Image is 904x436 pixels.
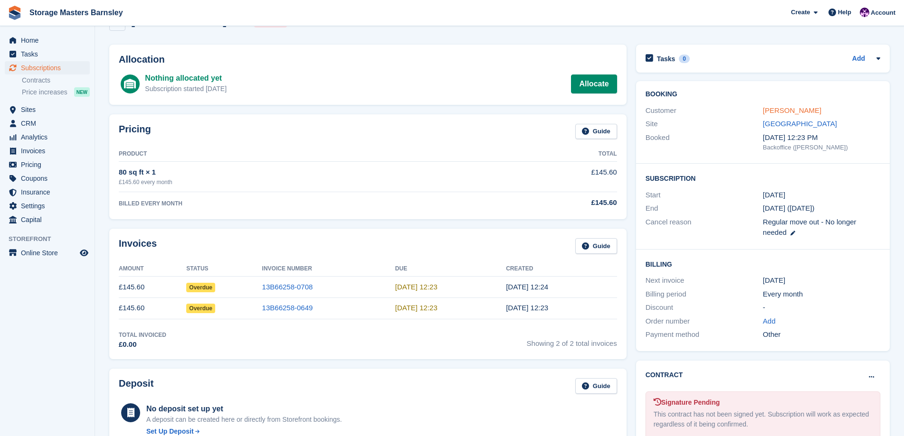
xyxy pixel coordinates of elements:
[5,213,90,226] a: menu
[474,147,617,162] th: Total
[646,302,763,313] div: Discount
[763,289,880,300] div: Every month
[119,339,166,350] div: £0.00
[506,304,548,312] time: 2024-12-06 12:23:45 UTC
[5,186,90,199] a: menu
[654,398,872,408] div: Signature Pending
[5,117,90,130] a: menu
[838,8,851,17] span: Help
[146,403,342,415] div: No deposit set up yet
[646,329,763,340] div: Payment method
[186,304,215,313] span: Overdue
[646,173,880,183] h2: Subscription
[21,186,78,199] span: Insurance
[22,76,90,85] a: Contracts
[145,73,227,84] div: Nothing allocated yet
[21,213,78,226] span: Capital
[74,87,90,97] div: NEW
[646,275,763,286] div: Next invoice
[646,316,763,327] div: Order number
[186,261,262,277] th: Status
[571,74,617,93] a: Allocate
[119,378,153,394] h2: Deposit
[646,105,763,116] div: Customer
[646,190,763,201] div: Start
[5,199,90,213] a: menu
[575,124,617,139] a: Guide
[21,246,78,260] span: Online Store
[262,261,395,277] th: Invoice Number
[646,289,763,300] div: Billing period
[21,130,78,144] span: Analytics
[21,103,78,116] span: Sites
[119,331,166,339] div: Total Invoiced
[5,172,90,185] a: menu
[763,190,785,201] time: 2024-12-06 01:00:00 UTC
[21,199,78,213] span: Settings
[395,304,438,312] time: 2024-12-07 12:23:45 UTC
[646,370,683,380] h2: Contract
[119,124,151,139] h2: Pricing
[146,415,342,425] p: A deposit can be created here or directly from Storefront bookings.
[506,283,548,291] time: 2025-01-06 12:24:02 UTC
[21,61,78,74] span: Subscriptions
[145,84,227,94] div: Subscription started [DATE]
[763,106,821,114] a: [PERSON_NAME]
[646,91,880,98] h2: Booking
[763,302,880,313] div: -
[646,203,763,214] div: End
[21,158,78,171] span: Pricing
[262,283,313,291] a: 13B66258-0708
[679,55,690,63] div: 0
[646,119,763,130] div: Site
[119,54,617,65] h2: Allocation
[22,88,67,97] span: Price increases
[654,409,872,429] div: This contract has not been signed yet. Subscription will work as expected regardless of it being ...
[119,147,474,162] th: Product
[21,34,78,47] span: Home
[474,197,617,208] div: £145.60
[871,8,895,18] span: Account
[575,378,617,394] a: Guide
[119,297,186,319] td: £145.60
[119,167,474,178] div: 80 sq ft × 1
[763,204,815,212] span: [DATE] ([DATE])
[262,304,313,312] a: 13B66258-0649
[22,87,90,97] a: Price increases NEW
[26,5,127,20] a: Storage Masters Barnsley
[5,144,90,158] a: menu
[5,61,90,74] a: menu
[5,130,90,144] a: menu
[21,144,78,158] span: Invoices
[21,47,78,61] span: Tasks
[21,172,78,185] span: Coupons
[763,120,837,128] a: [GEOGRAPHIC_DATA]
[763,275,880,286] div: [DATE]
[186,283,215,292] span: Overdue
[5,246,90,260] a: menu
[646,259,880,269] h2: Billing
[395,283,438,291] time: 2025-01-07 12:23:45 UTC
[646,217,763,238] div: Cancel reason
[646,132,763,152] div: Booked
[5,103,90,116] a: menu
[763,316,776,327] a: Add
[21,117,78,130] span: CRM
[119,238,157,254] h2: Invoices
[527,331,617,350] span: Showing 2 of 2 total invoices
[119,277,186,298] td: £145.60
[763,132,880,143] div: [DATE] 12:23 PM
[763,143,880,152] div: Backoffice ([PERSON_NAME])
[763,329,880,340] div: Other
[119,261,186,277] th: Amount
[5,158,90,171] a: menu
[575,238,617,254] a: Guide
[395,261,506,277] th: Due
[860,8,869,17] img: Louise Masters
[474,162,617,192] td: £145.60
[791,8,810,17] span: Create
[657,55,676,63] h2: Tasks
[852,54,865,65] a: Add
[5,47,90,61] a: menu
[119,178,474,186] div: £145.60 every month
